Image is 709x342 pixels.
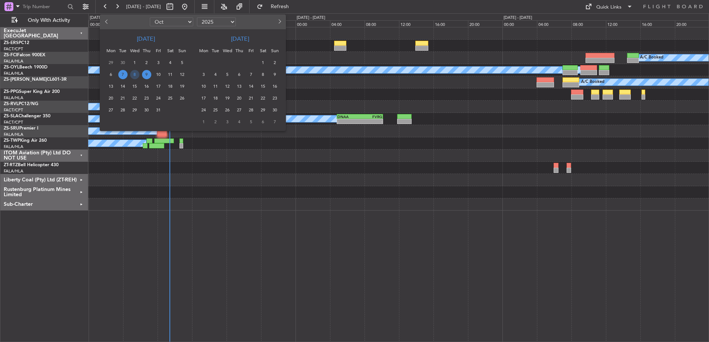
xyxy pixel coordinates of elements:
[245,80,257,92] div: 14-11-2025
[210,80,221,92] div: 11-11-2025
[141,68,152,80] div: 9-10-2025
[258,105,268,115] span: 29
[166,58,175,67] span: 4
[118,94,128,103] span: 21
[176,80,188,92] div: 19-10-2025
[129,68,141,80] div: 8-10-2025
[176,68,188,80] div: 12-10-2025
[269,57,281,68] div: 2-11-2025
[245,45,257,57] div: Fri
[223,105,232,115] span: 26
[129,80,141,92] div: 15-10-2025
[257,116,269,128] div: 6-12-2025
[210,68,221,80] div: 4-11-2025
[106,94,116,103] span: 20
[197,17,236,26] select: Select year
[176,57,188,68] div: 5-10-2025
[152,45,164,57] div: Fri
[142,94,151,103] span: 23
[199,70,208,79] span: 3
[166,82,175,91] span: 18
[223,82,232,91] span: 12
[164,92,176,104] div: 25-10-2025
[269,68,281,80] div: 9-11-2025
[106,105,116,115] span: 27
[129,104,141,116] div: 29-10-2025
[164,80,176,92] div: 18-10-2025
[176,92,188,104] div: 26-10-2025
[105,104,117,116] div: 27-10-2025
[118,105,128,115] span: 28
[211,70,220,79] span: 4
[235,70,244,79] span: 6
[166,94,175,103] span: 25
[247,82,256,91] span: 14
[142,70,151,79] span: 9
[152,57,164,68] div: 3-10-2025
[105,80,117,92] div: 13-10-2025
[199,117,208,127] span: 1
[178,58,187,67] span: 5
[118,82,128,91] span: 14
[117,68,129,80] div: 7-10-2025
[210,104,221,116] div: 25-11-2025
[258,117,268,127] span: 6
[221,92,233,104] div: 19-11-2025
[233,116,245,128] div: 4-12-2025
[270,94,280,103] span: 23
[211,94,220,103] span: 18
[154,82,163,91] span: 17
[178,94,187,103] span: 26
[152,104,164,116] div: 31-10-2025
[117,104,129,116] div: 28-10-2025
[257,68,269,80] div: 8-11-2025
[235,105,244,115] span: 27
[130,105,139,115] span: 29
[129,45,141,57] div: Wed
[245,92,257,104] div: 21-11-2025
[164,57,176,68] div: 4-10-2025
[247,94,256,103] span: 21
[247,105,256,115] span: 28
[141,45,152,57] div: Thu
[176,45,188,57] div: Sun
[270,58,280,67] span: 2
[221,116,233,128] div: 3-12-2025
[150,17,193,26] select: Select month
[118,58,128,67] span: 30
[210,45,221,57] div: Tue
[270,82,280,91] span: 16
[142,105,151,115] span: 30
[211,105,220,115] span: 25
[245,104,257,116] div: 28-11-2025
[210,116,221,128] div: 2-12-2025
[233,104,245,116] div: 27-11-2025
[223,70,232,79] span: 5
[130,58,139,67] span: 1
[142,58,151,67] span: 2
[221,68,233,80] div: 5-11-2025
[105,45,117,57] div: Mon
[245,116,257,128] div: 5-12-2025
[257,45,269,57] div: Sat
[106,82,116,91] span: 13
[233,45,245,57] div: Thu
[258,94,268,103] span: 22
[141,104,152,116] div: 30-10-2025
[275,16,283,28] button: Next month
[198,80,210,92] div: 10-11-2025
[211,82,220,91] span: 11
[245,68,257,80] div: 7-11-2025
[233,92,245,104] div: 20-11-2025
[103,16,111,28] button: Previous month
[211,117,220,127] span: 2
[152,68,164,80] div: 10-10-2025
[106,58,116,67] span: 29
[269,80,281,92] div: 16-11-2025
[235,82,244,91] span: 13
[247,70,256,79] span: 7
[233,68,245,80] div: 6-11-2025
[247,117,256,127] span: 5
[130,70,139,79] span: 8
[235,94,244,103] span: 20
